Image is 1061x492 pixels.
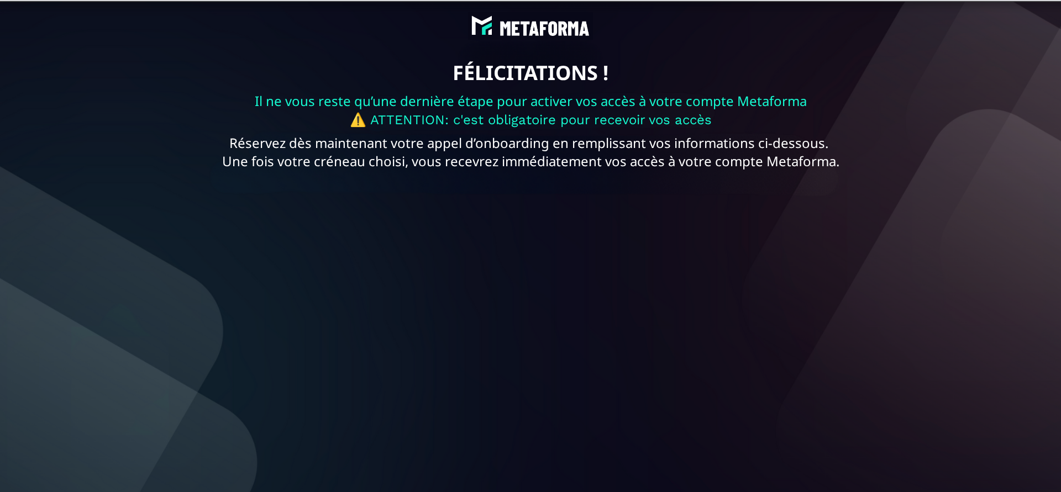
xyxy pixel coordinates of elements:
[8,131,1053,173] text: Réservez dès maintenant votre appel d’onboarding en remplissant vos informations ci-dessous. Une ...
[8,56,1053,89] text: FÉLICITATIONS !
[350,112,712,128] span: ⚠️ ATTENTION: c'est obligatoire pour recevoir vos accès
[8,89,1053,131] text: Il ne vous reste qu’une dernière étape pour activer vos accès à votre compte Metaforma
[468,12,593,40] img: abe9e435164421cb06e33ef15842a39e_e5ef653356713f0d7dd3797ab850248d_Capture_d%E2%80%99e%CC%81cran_2...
